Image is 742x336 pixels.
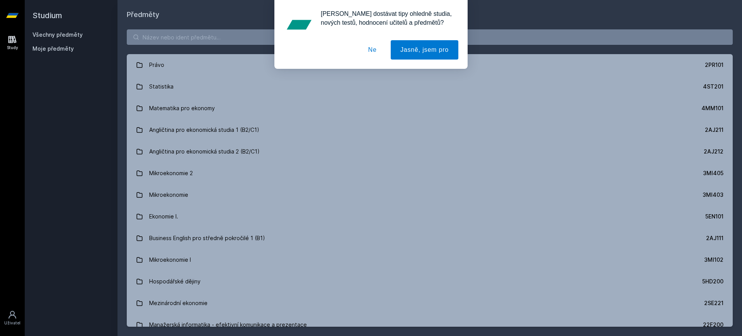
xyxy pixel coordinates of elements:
[315,9,458,27] div: [PERSON_NAME] dostávat tipy ohledně studia, nových testů, hodnocení učitelů a předmětů?
[149,187,188,203] div: Mikroekonomie
[149,295,208,311] div: Mezinárodní ekonomie
[127,119,733,141] a: Angličtina pro ekonomická studia 1 (B2/C1) 2AJ211
[149,122,259,138] div: Angličtina pro ekonomická studia 1 (B2/C1)
[127,97,733,119] a: Matematika pro ekonomy 4MM101
[149,252,191,268] div: Mikroekonomie I
[127,76,733,97] a: Statistika 4ST201
[706,234,723,242] div: 2AJ111
[702,278,723,285] div: 5HD200
[149,144,260,159] div: Angličtina pro ekonomická studia 2 (B2/C1)
[127,141,733,162] a: Angličtina pro ekonomická studia 2 (B2/C1) 2AJ212
[2,306,23,330] a: Uživatel
[127,314,733,336] a: Manažerská informatika - efektivní komunikace a prezentace 22F200
[4,320,20,326] div: Uživatel
[127,162,733,184] a: Mikroekonomie 2 3MI405
[127,292,733,314] a: Mezinárodní ekonomie 2SE221
[149,79,174,94] div: Statistika
[127,227,733,249] a: Business English pro středně pokročilé 1 (B1) 2AJ111
[704,148,723,155] div: 2AJ212
[149,317,307,333] div: Manažerská informatika - efektivní komunikace a prezentace
[703,191,723,199] div: 3MI403
[704,299,723,307] div: 2SE221
[359,40,386,60] button: Ne
[701,104,723,112] div: 4MM101
[149,101,215,116] div: Matematika pro ekonomy
[703,169,723,177] div: 3MI405
[705,213,723,220] div: 5EN101
[127,184,733,206] a: Mikroekonomie 3MI403
[127,249,733,271] a: Mikroekonomie I 3MI102
[703,321,723,329] div: 22F200
[149,165,193,181] div: Mikroekonomie 2
[149,209,178,224] div: Ekonomie I.
[705,126,723,134] div: 2AJ211
[703,83,723,90] div: 4ST201
[149,274,201,289] div: Hospodářské dějiny
[391,40,458,60] button: Jasně, jsem pro
[284,9,315,40] img: notification icon
[127,271,733,292] a: Hospodářské dějiny 5HD200
[149,230,265,246] div: Business English pro středně pokročilé 1 (B1)
[127,206,733,227] a: Ekonomie I. 5EN101
[704,256,723,264] div: 3MI102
